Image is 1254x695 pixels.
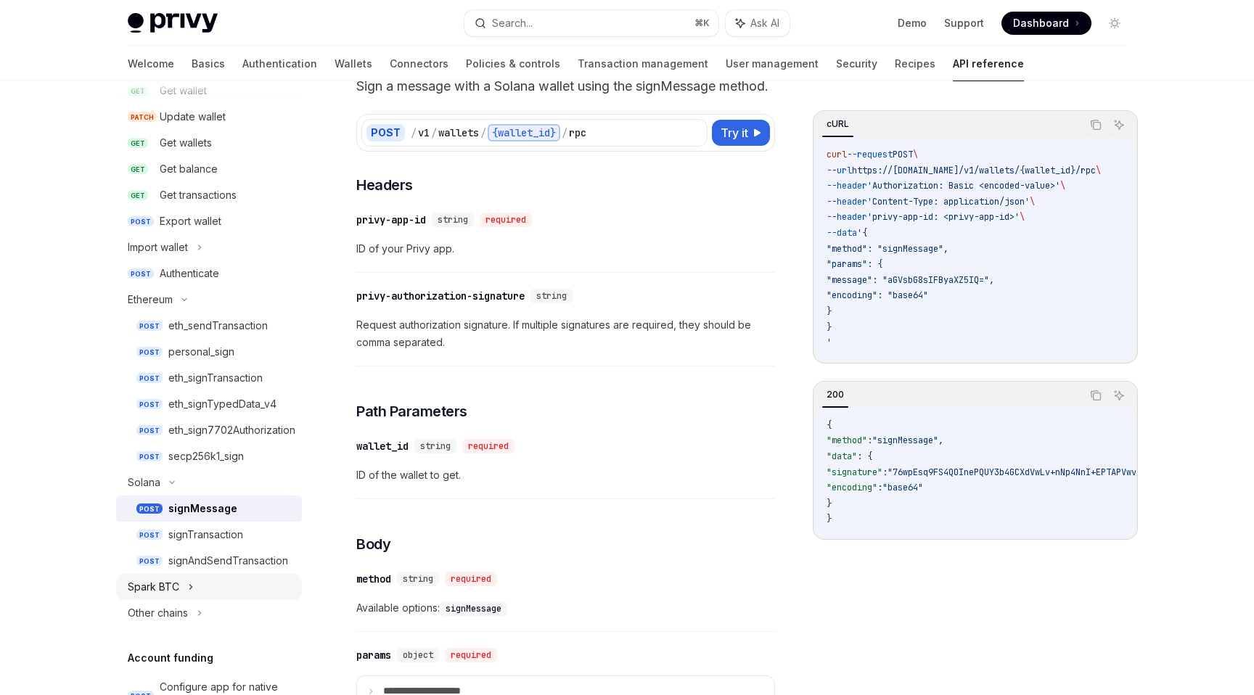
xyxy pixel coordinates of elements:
[116,208,302,234] a: POSTExport wallet
[136,321,163,332] span: POST
[160,160,218,178] div: Get balance
[403,649,433,661] span: object
[827,258,882,270] span: "params": {
[116,313,302,339] a: POSTeth_sendTransaction
[168,317,268,334] div: eth_sendTransaction
[750,16,779,30] span: Ask AI
[128,291,173,308] div: Ethereum
[480,126,486,140] div: /
[827,513,832,525] span: }
[827,289,928,301] span: "encoding": "base64"
[827,211,867,223] span: --header
[168,421,295,439] div: eth_sign7702Authorization
[168,369,263,387] div: eth_signTransaction
[116,104,302,130] a: PATCHUpdate wallet
[403,573,433,585] span: string
[160,265,219,282] div: Authenticate
[128,164,148,175] span: GET
[822,386,848,403] div: 200
[116,495,302,522] a: POSTsignMessage
[356,240,775,258] span: ID of your Privy app.
[438,126,479,140] div: wallets
[953,46,1024,81] a: API reference
[877,482,882,493] span: :
[462,439,515,453] div: required
[160,213,221,230] div: Export wallet
[366,124,405,141] div: POST
[827,180,867,192] span: --header
[168,343,234,361] div: personal_sign
[827,196,867,207] span: --header
[356,175,413,195] span: Headers
[1096,165,1101,176] span: \
[827,305,832,317] span: }
[128,112,157,123] span: PATCH
[1030,196,1035,207] span: \
[136,556,163,567] span: POST
[836,46,877,81] a: Security
[128,190,148,201] span: GET
[895,46,935,81] a: Recipes
[431,126,437,140] div: /
[569,126,586,140] div: rpc
[356,466,775,484] span: ID of the wallet to get.
[136,347,163,358] span: POST
[827,165,852,176] span: --url
[536,290,567,302] span: string
[694,17,710,29] span: ⌘ K
[128,46,174,81] a: Welcome
[128,13,218,33] img: light logo
[721,124,748,141] span: Try it
[827,243,948,255] span: "method": "signMessage",
[726,10,790,36] button: Ask AI
[492,15,533,32] div: Search...
[116,260,302,287] a: POSTAuthenticate
[356,439,409,453] div: wallet_id
[168,395,276,413] div: eth_signTypedData_v4
[827,498,832,509] span: }
[1013,16,1069,30] span: Dashboard
[1110,115,1128,134] button: Ask AI
[827,227,857,239] span: --data
[867,196,1030,207] span: 'Content-Type: application/json'
[168,448,244,465] div: secp256k1_sign
[116,391,302,417] a: POSTeth_signTypedData_v4
[128,216,154,227] span: POST
[356,289,525,303] div: privy-authorization-signature
[480,213,532,227] div: required
[136,530,163,540] span: POST
[578,46,708,81] a: Transaction management
[160,186,237,204] div: Get transactions
[882,466,888,478] span: :
[867,211,1020,223] span: 'privy-app-id: <privy-app-id>'
[712,120,770,146] button: Try it
[857,227,867,239] span: '{
[827,451,857,462] span: "data"
[827,274,994,286] span: "message": "aGVsbG8sIFByaXZ5IQ=",
[847,149,893,160] span: --request
[488,124,560,141] div: {wallet_id}
[438,214,468,226] span: string
[1020,211,1025,223] span: \
[356,648,391,662] div: params
[411,126,417,140] div: /
[192,46,225,81] a: Basics
[898,16,927,30] a: Demo
[466,46,560,81] a: Policies & controls
[913,149,918,160] span: \
[168,500,237,517] div: signMessage
[827,435,867,446] span: "method"
[128,604,188,622] div: Other chains
[867,180,1060,192] span: 'Authorization: Basic <encoded-value>'
[116,156,302,182] a: GETGet balance
[418,126,430,140] div: v1
[356,534,390,554] span: Body
[242,46,317,81] a: Authentication
[356,316,775,351] span: Request authorization signature. If multiple signatures are required, they should be comma separa...
[168,526,243,543] div: signTransaction
[872,435,938,446] span: "signMessage"
[356,572,391,586] div: method
[116,182,302,208] a: GETGet transactions
[116,130,302,156] a: GETGet wallets
[827,482,877,493] span: "encoding"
